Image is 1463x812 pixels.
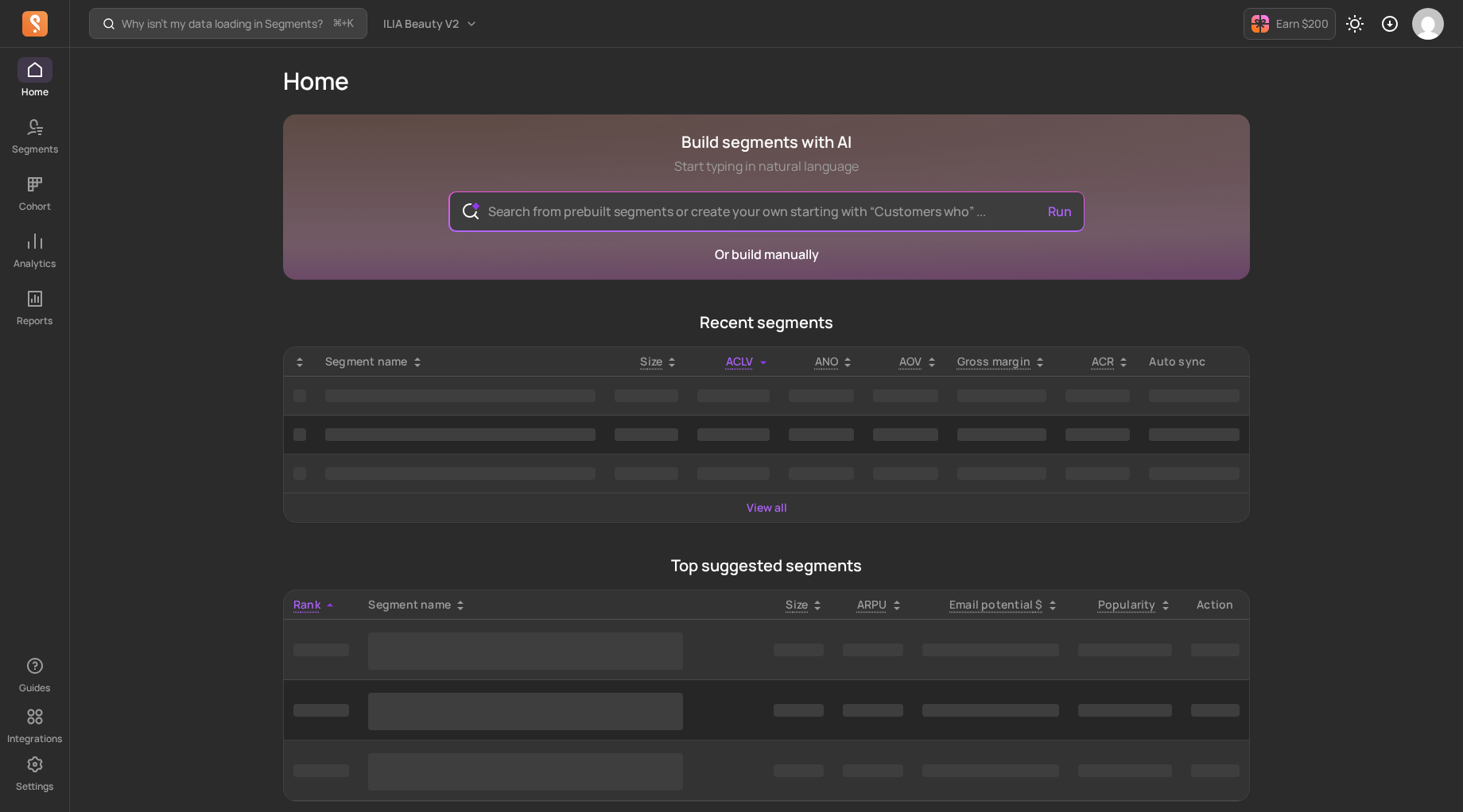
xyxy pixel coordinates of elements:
span: ‌ [789,428,855,441]
span: ‌ [1065,428,1130,441]
p: Recent segments [283,311,1250,334]
p: Gross margin [957,354,1031,369]
span: ‌ [1065,389,1130,402]
p: ACR [1092,354,1115,369]
span: ‌ [615,428,678,441]
p: Why isn't my data loading in Segments? [122,16,323,32]
p: Reports [17,315,52,327]
span: ‌ [293,764,349,777]
span: ‌ [697,467,769,480]
span: ‌ [615,389,678,402]
span: ‌ [1191,644,1240,656]
span: ACLV [726,354,754,369]
span: ‌ [957,467,1047,480]
p: ARPU [857,597,887,613]
span: ‌ [368,693,683,730]
span: ‌ [843,704,902,717]
a: Or build manually [715,246,819,263]
span: ‌ [697,389,769,402]
h1: Build segments with AI [674,131,859,153]
p: Cohort [19,200,51,213]
span: ‌ [1078,644,1172,656]
span: ‌ [957,428,1047,441]
span: ‌ [615,467,678,480]
span: ‌ [873,428,937,441]
span: ‌ [697,428,769,441]
span: ‌ [293,428,306,441]
kbd: K [347,17,354,30]
span: ‌ [325,467,596,480]
button: ILIA Beauty V2 [374,10,487,38]
span: ‌ [325,428,596,441]
p: Start typing in natural language [674,157,859,176]
span: ‌ [957,389,1047,402]
p: Earn $200 [1276,16,1329,32]
span: ‌ [1149,428,1240,441]
span: ‌ [293,704,349,717]
span: ‌ [368,632,683,670]
p: AOV [899,354,922,369]
span: ‌ [774,644,824,656]
span: ‌ [843,764,902,777]
span: ‌ [843,644,902,656]
span: Size [786,597,808,612]
kbd: ⌘ [333,14,342,34]
p: Guides [19,682,50,694]
div: Action [1191,597,1240,613]
p: Email potential $ [949,597,1043,613]
span: Rank [293,597,320,612]
button: Run [1042,195,1078,227]
span: ‌ [1078,764,1172,777]
span: ‌ [873,389,937,402]
button: Why isn't my data loading in Segments?⌘+K [89,8,367,39]
div: Segment name [325,354,596,369]
p: Home [21,86,49,99]
span: ILIA Beauty V2 [383,16,459,32]
span: ‌ [1149,389,1240,402]
span: ‌ [774,704,824,717]
p: Settings [16,780,53,793]
div: Segment name [368,597,755,613]
button: Toggle dark mode [1339,8,1371,40]
span: ‌ [1065,467,1130,480]
span: ‌ [1191,704,1240,717]
span: + [334,15,354,32]
span: ‌ [293,389,306,402]
p: Top suggested segments [283,555,1250,577]
button: Guides [17,650,52,698]
p: Analytics [14,257,56,270]
span: ‌ [922,644,1059,656]
span: ‌ [1149,467,1240,480]
a: View all [747,500,787,516]
span: ‌ [789,389,855,402]
h1: Home [283,67,1250,95]
span: ‌ [1191,764,1240,777]
p: Integrations [7,733,62,745]
span: ‌ [293,644,349,656]
span: ‌ [325,389,596,402]
span: ‌ [873,467,937,480]
span: ‌ [922,704,1059,717]
span: ‌ [774,764,824,777]
span: ‌ [1078,704,1172,717]
img: avatar [1412,8,1444,40]
p: Segments [12,143,58,156]
p: Popularity [1098,597,1156,613]
input: Search from prebuilt segments or create your own starting with “Customers who” ... [475,192,1058,230]
span: Size [640,354,662,369]
span: ‌ [789,467,855,480]
span: ‌ [293,467,306,480]
span: ‌ [922,764,1059,777]
div: Auto sync [1149,354,1240,369]
span: ANO [815,354,839,369]
button: Earn $200 [1244,8,1336,40]
span: ‌ [368,753,683,791]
